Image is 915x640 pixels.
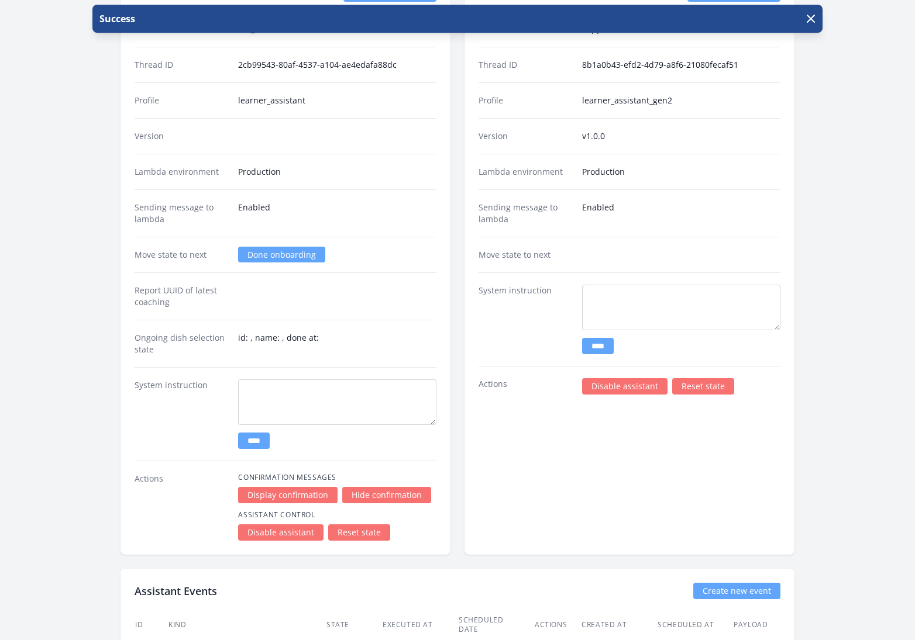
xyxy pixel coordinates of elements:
dd: id: , name: , done at: [238,332,436,355]
dt: Lambda environment [135,166,229,178]
a: Display confirmation [238,487,338,503]
a: Create new event [693,583,780,599]
dt: Report UUID of latest coaching [135,285,229,308]
dd: Enabled [238,202,436,225]
dd: 2cb99543-80af-4537-a104-ae4edafa88dc [238,59,436,71]
dt: Version [135,130,229,142]
a: Disable assistant [238,524,324,541]
dt: Thread ID [135,59,229,71]
dd: 8b1a0b43-efd2-4d79-a8f6-21080fecaf51 [582,59,780,71]
a: Done onboarding [238,247,325,262]
h2: Assistant Events [135,583,217,599]
a: Reset state [672,378,734,395]
dt: Move state to next [479,249,573,261]
dt: Profile [479,95,573,106]
dd: v1.0.0 [582,130,780,142]
dd: Enabled [582,202,780,225]
dt: Thread ID [479,59,573,71]
dt: Ongoing dish selection state [135,332,229,355]
a: Reset state [328,524,390,541]
a: Disable assistant [582,378,668,395]
dd: Production [582,166,780,178]
dt: Actions [479,378,573,395]
h4: Assistant Control [238,510,436,520]
dt: Actions [135,473,229,541]
dt: System instruction [135,379,229,449]
dt: Profile [135,95,229,106]
dt: Sending message to lambda [135,202,229,225]
h4: Confirmation Messages [238,473,436,482]
a: Hide confirmation [342,487,431,503]
dd: learner_assistant [238,95,436,106]
dd: learner_assistant_gen2 [582,95,780,106]
dt: System instruction [479,285,573,354]
dt: Version [479,130,573,142]
dt: Sending message to lambda [479,202,573,225]
dt: Move state to next [135,249,229,261]
dt: Lambda environment [479,166,573,178]
p: Success [97,12,135,26]
dd: Production [238,166,436,178]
